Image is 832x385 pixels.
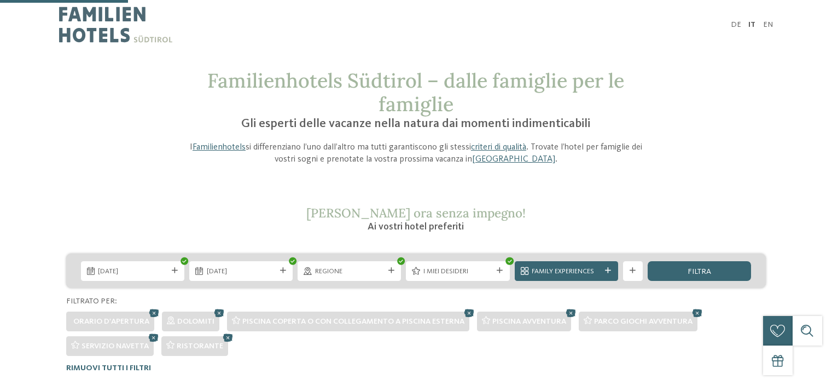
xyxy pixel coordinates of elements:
span: I miei desideri [423,267,492,277]
span: Gli esperti delle vacanze nella natura dai momenti indimenticabili [241,118,590,130]
a: [GEOGRAPHIC_DATA] [472,155,555,164]
span: Family Experiences [532,267,601,277]
a: IT [748,21,755,28]
span: [DATE] [98,267,167,277]
span: Ristorante [177,342,223,350]
span: [DATE] [207,267,276,277]
p: I si differenziano l’uno dall’altro ma tutti garantiscono gli stessi . Trovate l’hotel per famigl... [182,141,650,166]
span: Ai vostri hotel preferiti [368,222,464,232]
span: Parco giochi avventura [594,318,693,325]
span: Servizio navetta [82,342,149,350]
span: Filtrato per: [66,297,117,305]
a: EN [763,21,773,28]
span: Piscina avventura [492,318,566,325]
a: criteri di qualità [471,143,526,152]
span: [PERSON_NAME] ora senza impegno! [306,205,526,221]
span: Rimuovi tutti i filtri [66,364,151,372]
span: Dolomiti [177,318,214,325]
a: Familienhotels [193,143,246,152]
span: filtra [688,268,711,275]
span: Regione [315,267,384,277]
span: Orario d'apertura [73,318,149,325]
a: DE [731,21,741,28]
span: Piscina coperta o con collegamento a piscina esterna [242,318,464,325]
span: Familienhotels Südtirol – dalle famiglie per le famiglie [207,68,624,117]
